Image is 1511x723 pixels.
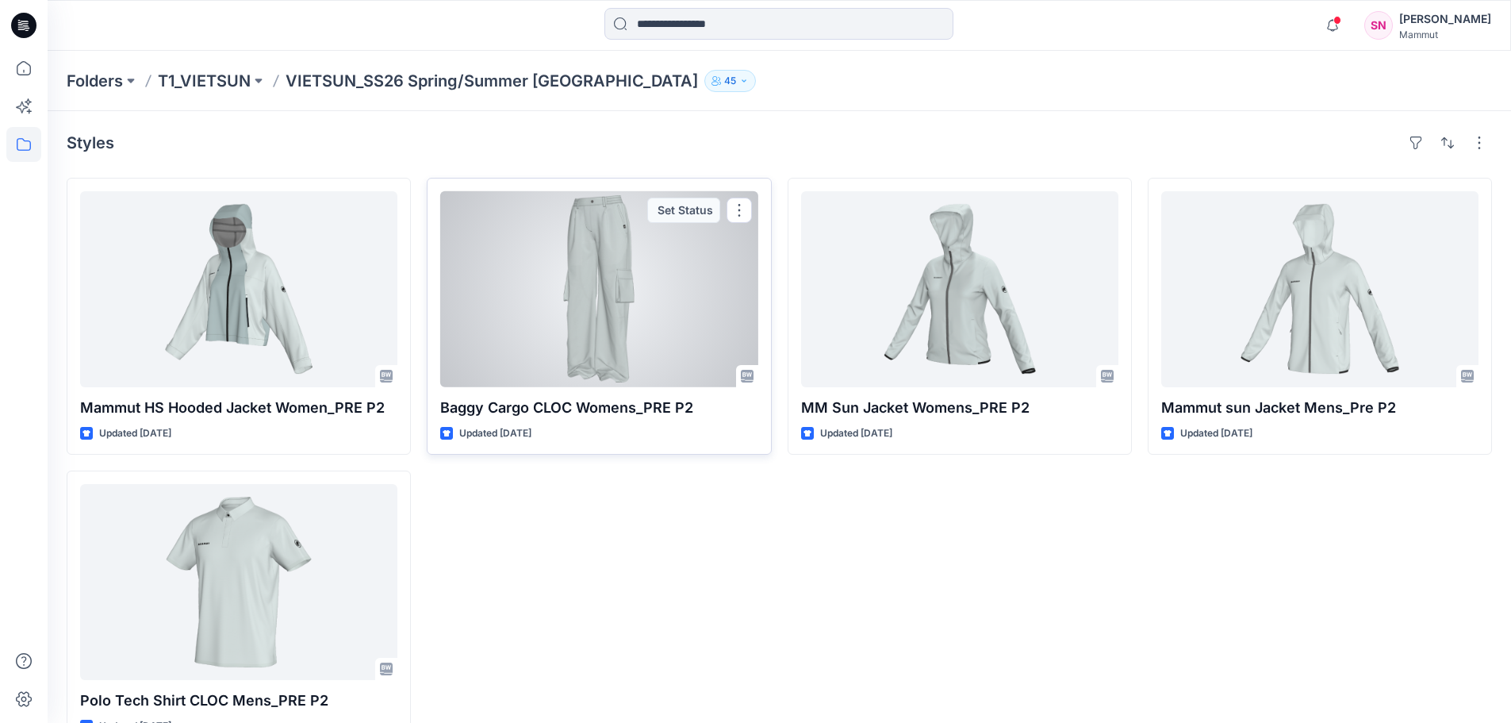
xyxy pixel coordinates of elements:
p: Updated [DATE] [99,425,171,442]
button: 45 [704,70,756,92]
div: SN [1364,11,1393,40]
a: Baggy Cargo CLOC Womens_PRE P2 [440,191,757,387]
p: Updated [DATE] [820,425,892,442]
a: Folders [67,70,123,92]
p: Updated [DATE] [459,425,531,442]
a: T1_VIETSUN [158,70,251,92]
p: Updated [DATE] [1180,425,1252,442]
h4: Styles [67,133,114,152]
div: [PERSON_NAME] [1399,10,1491,29]
p: VIETSUN_SS26 Spring/Summer [GEOGRAPHIC_DATA] [286,70,698,92]
a: Polo Tech Shirt CLOC Mens_PRE P2 [80,484,397,680]
p: 45 [724,72,736,90]
div: Mammut [1399,29,1491,40]
a: Mammut sun Jacket Mens_Pre P2 [1161,191,1478,387]
p: Baggy Cargo CLOC Womens_PRE P2 [440,397,757,419]
p: MM Sun Jacket Womens_PRE P2 [801,397,1118,419]
p: Mammut sun Jacket Mens_Pre P2 [1161,397,1478,419]
p: Polo Tech Shirt CLOC Mens_PRE P2 [80,690,397,712]
a: Mammut HS Hooded Jacket Women_PRE P2 [80,191,397,387]
a: MM Sun Jacket Womens_PRE P2 [801,191,1118,387]
p: Mammut HS Hooded Jacket Women_PRE P2 [80,397,397,419]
